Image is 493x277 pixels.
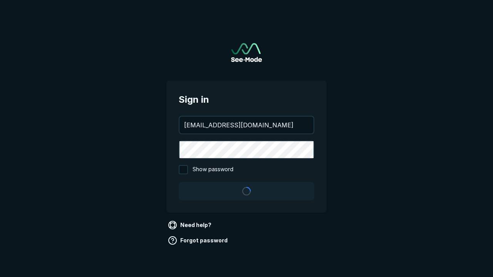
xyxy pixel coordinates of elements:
a: Forgot password [166,234,231,247]
a: Need help? [166,219,215,231]
input: your@email.com [179,117,314,133]
a: Go to sign in [231,43,262,62]
span: Sign in [179,93,314,107]
img: See-Mode Logo [231,43,262,62]
span: Show password [193,165,233,174]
